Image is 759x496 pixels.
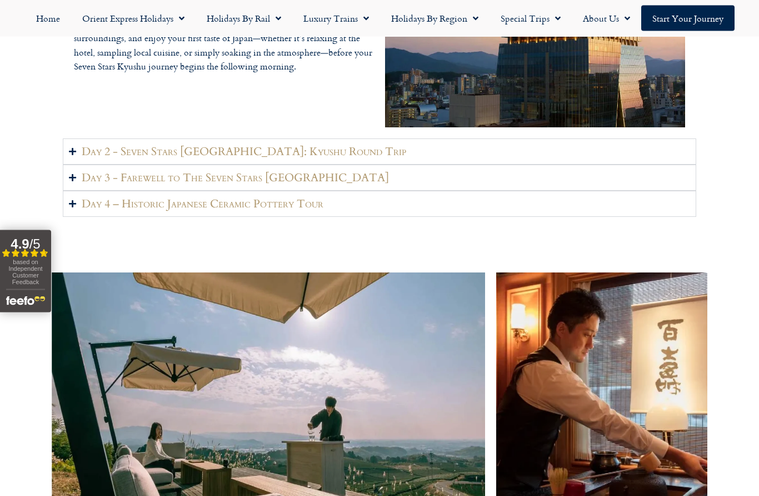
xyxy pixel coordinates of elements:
[71,6,196,31] a: Orient Express Holidays
[82,197,323,211] h2: Day 4 – Historic Japanese Ceramic Pottery Tour
[63,165,696,191] summary: Day 3 - Farewell to The Seven Stars [GEOGRAPHIC_DATA]
[490,6,572,31] a: Special Trips
[6,6,753,31] nav: Menu
[82,171,389,185] h2: Day 3 - Farewell to The Seven Stars [GEOGRAPHIC_DATA]
[572,6,641,31] a: About Us
[82,145,406,159] h2: Day 2 - Seven Stars [GEOGRAPHIC_DATA]: Kyushu Round Trip
[63,139,696,165] summary: Day 2 - Seven Stars [GEOGRAPHIC_DATA]: Kyushu Round Trip
[641,6,735,31] a: Start your Journey
[63,191,696,217] summary: Day 4 – Historic Japanese Ceramic Pottery Tour
[380,6,490,31] a: Holidays by Region
[292,6,380,31] a: Luxury Trains
[196,6,292,31] a: Holidays by Rail
[25,6,71,31] a: Home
